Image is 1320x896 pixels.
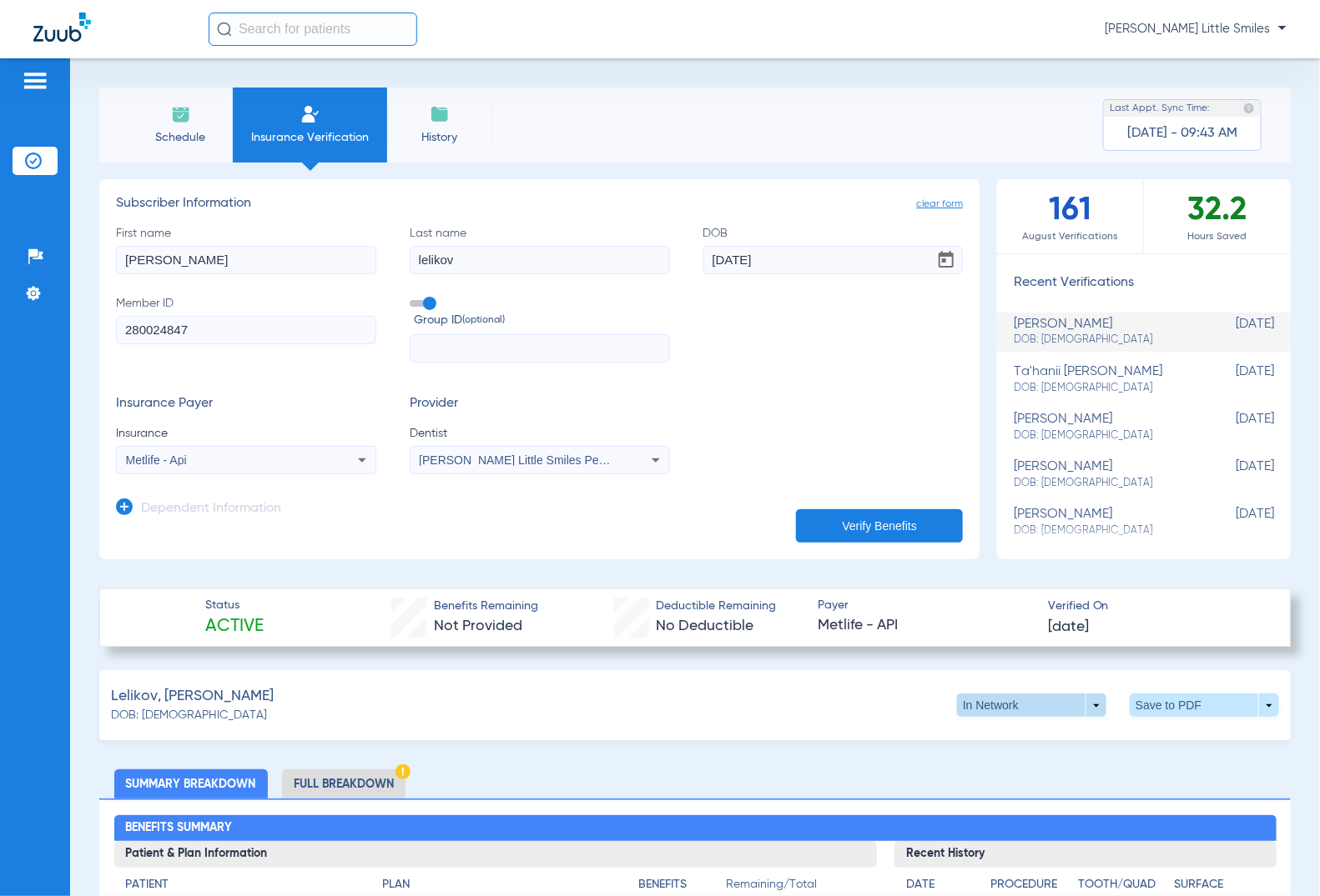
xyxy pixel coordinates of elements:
[1014,428,1191,443] span: DOB: [DEMOGRAPHIC_DATA]
[116,295,376,363] label: Member ID
[1191,412,1274,443] span: [DATE]
[114,769,268,798] li: Summary Breakdown
[141,129,220,146] span: Schedule
[419,453,698,467] span: [PERSON_NAME] Little Smiles Pediatric 1245569516
[245,129,375,146] span: Insurance Verification
[414,312,670,329] span: Group ID
[116,246,376,274] input: First name
[997,228,1143,245] span: August Verifications
[116,396,376,413] h3: Insurance Payer
[217,22,232,37] img: Search Icon
[1048,598,1264,615] span: Verified On
[638,876,726,893] h4: Benefits
[111,707,267,724] span: DOB: [DEMOGRAPHIC_DATA]
[796,509,963,543] button: Verify Benefits
[894,841,1276,868] h3: Recent History
[997,179,1144,253] div: 161
[400,129,479,146] span: History
[382,876,609,893] h4: Plan
[818,597,1034,614] span: Payer
[126,453,187,467] span: Metlife - Api
[114,841,878,868] h3: Patient & Plan Information
[116,316,376,344] input: Member ID
[1127,125,1237,142] span: [DATE] - 09:43 AM
[116,225,376,274] label: First name
[434,618,522,633] span: Not Provided
[957,693,1106,717] button: In Network
[656,598,776,615] span: Deductible Remaining
[1014,412,1191,443] div: [PERSON_NAME]
[1014,459,1191,490] div: [PERSON_NAME]
[114,815,1277,842] h2: Benefits Summary
[1191,364,1274,395] span: [DATE]
[22,71,48,91] img: hamburger-icon
[1110,100,1210,117] span: Last Appt. Sync Time:
[111,686,274,707] span: Lelikov, [PERSON_NAME]
[1014,523,1191,538] span: DOB: [DEMOGRAPHIC_DATA]
[997,275,1291,292] h3: Recent Verifications
[1130,693,1279,717] button: Save to PDF
[410,396,670,413] h3: Provider
[818,615,1034,636] span: Metlife - API
[1174,876,1264,893] h4: Surface
[410,425,670,442] span: Dentist
[209,13,417,46] input: Search for patients
[430,104,450,124] img: History
[116,196,963,213] h3: Subscriber Information
[1014,507,1191,538] div: [PERSON_NAME]
[33,13,91,42] img: Zuub Logo
[300,104,320,124] img: Manual Insurance Verification
[1014,476,1191,491] span: DOB: [DEMOGRAPHIC_DATA]
[462,312,505,329] small: (optional)
[1048,617,1089,638] span: [DATE]
[930,243,963,277] button: Open calendar
[1191,507,1274,538] span: [DATE]
[906,876,976,893] h4: Date
[205,597,264,614] span: Status
[141,501,281,518] h3: Dependent Information
[656,618,753,633] span: No Deductible
[1191,317,1274,348] span: [DATE]
[410,225,670,274] label: Last name
[703,246,964,274] input: DOBOpen calendar
[410,246,670,274] input: Last name
[126,876,353,893] h4: Patient
[990,876,1072,893] h4: Procedure
[703,225,964,274] label: DOB
[1014,333,1191,348] span: DOB: [DEMOGRAPHIC_DATA]
[205,615,264,638] span: Active
[1105,21,1287,38] span: [PERSON_NAME] Little Smiles
[1014,317,1191,348] div: [PERSON_NAME]
[1014,381,1191,396] span: DOB: [DEMOGRAPHIC_DATA]
[1144,179,1291,253] div: 32.2
[434,598,538,615] span: Benefits Remaining
[1243,103,1255,114] img: last sync help info
[1014,364,1191,395] div: ta'hanii [PERSON_NAME]
[171,104,191,124] img: Schedule
[1078,876,1168,893] h4: Tooth/Quad
[395,764,411,779] img: Hazard
[916,196,963,213] span: clear form
[1144,228,1291,245] span: Hours Saved
[1237,816,1320,896] iframe: Chat Widget
[116,425,376,442] span: Insurance
[1191,459,1274,490] span: [DATE]
[282,769,406,798] li: Full Breakdown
